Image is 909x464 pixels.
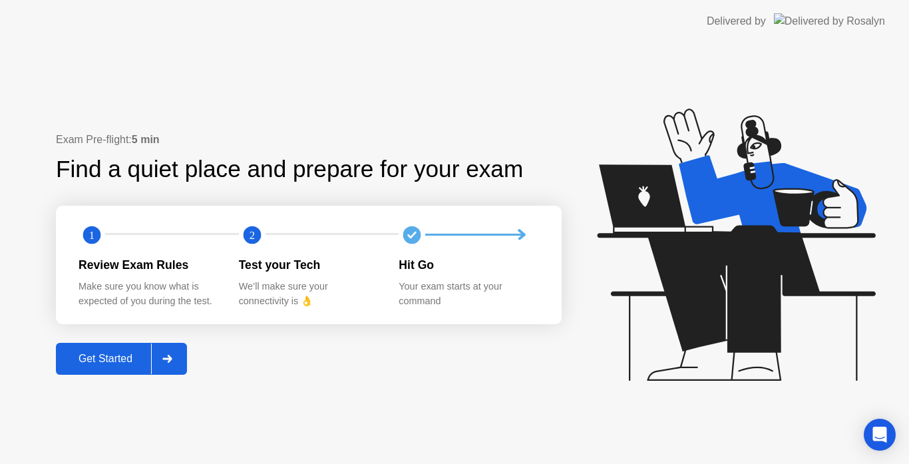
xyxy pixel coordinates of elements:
[707,13,766,29] div: Delivered by
[399,256,538,274] div: Hit Go
[399,280,538,308] div: Your exam starts at your command
[239,256,378,274] div: Test your Tech
[774,13,885,29] img: Delivered by Rosalyn
[56,343,187,375] button: Get Started
[132,134,160,145] b: 5 min
[864,419,896,451] div: Open Intercom Messenger
[60,353,151,365] div: Get Started
[56,132,562,148] div: Exam Pre-flight:
[89,228,94,241] text: 1
[79,256,218,274] div: Review Exam Rules
[56,152,525,187] div: Find a quiet place and prepare for your exam
[239,280,378,308] div: We’ll make sure your connectivity is 👌
[79,280,218,308] div: Make sure you know what is expected of you during the test.
[250,228,255,241] text: 2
